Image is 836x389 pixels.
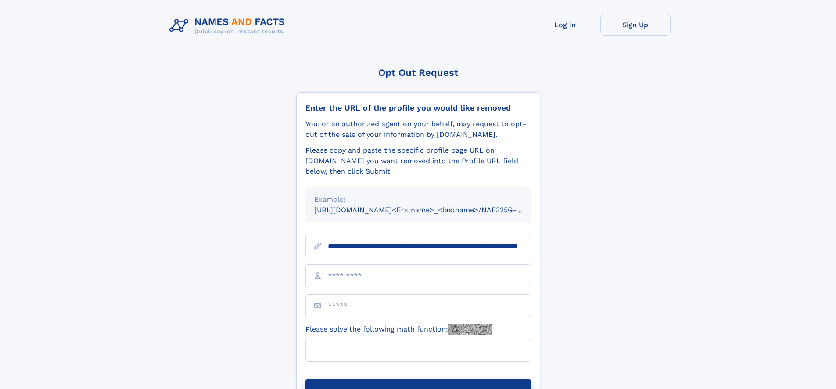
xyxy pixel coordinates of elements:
[600,14,671,36] a: Sign Up
[530,14,600,36] a: Log In
[314,194,522,205] div: Example:
[305,145,531,177] div: Please copy and paste the specific profile page URL on [DOMAIN_NAME] you want removed into the Pr...
[305,119,531,140] div: You, or an authorized agent on your behalf, may request to opt-out of the sale of your informatio...
[166,14,292,38] img: Logo Names and Facts
[305,324,492,335] label: Please solve the following math function:
[314,206,548,214] small: [URL][DOMAIN_NAME]<firstname>_<lastname>/NAF325G-xxxxxxxx
[296,67,540,78] div: Opt Out Request
[305,103,531,113] div: Enter the URL of the profile you would like removed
